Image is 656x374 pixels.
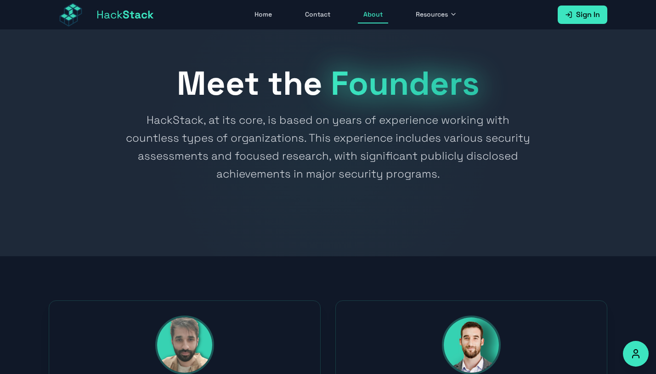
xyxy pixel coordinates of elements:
h2: HackStack, at its core, is based on years of experience working with countless types of organizat... [122,111,534,183]
span: Hack [96,7,154,22]
span: Sign In [576,9,600,20]
img: Tomer Bar [157,317,212,373]
span: Founders [331,62,480,104]
button: Accessibility Options [623,341,649,367]
a: Contact [300,6,336,23]
button: Resources [410,6,463,23]
h1: Meet the [49,67,607,100]
img: Nafthali Elazar [444,317,499,373]
a: Home [249,6,277,23]
span: Resources [416,10,448,19]
a: About [358,6,388,23]
span: Stack [123,7,154,22]
a: Sign In [558,6,607,24]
